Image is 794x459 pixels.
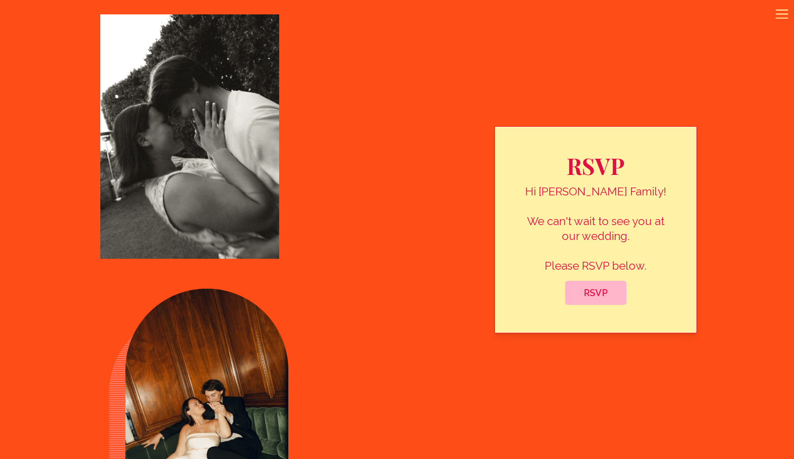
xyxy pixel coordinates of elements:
img: Image [100,14,279,277]
h1: RSVP [566,155,625,177]
button: RSVP [565,281,626,305]
span: RSVP [573,287,619,298]
div: Hi [PERSON_NAME] Family! We can't wait to see you at our wedding. Please RSVP below. [517,184,674,273]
